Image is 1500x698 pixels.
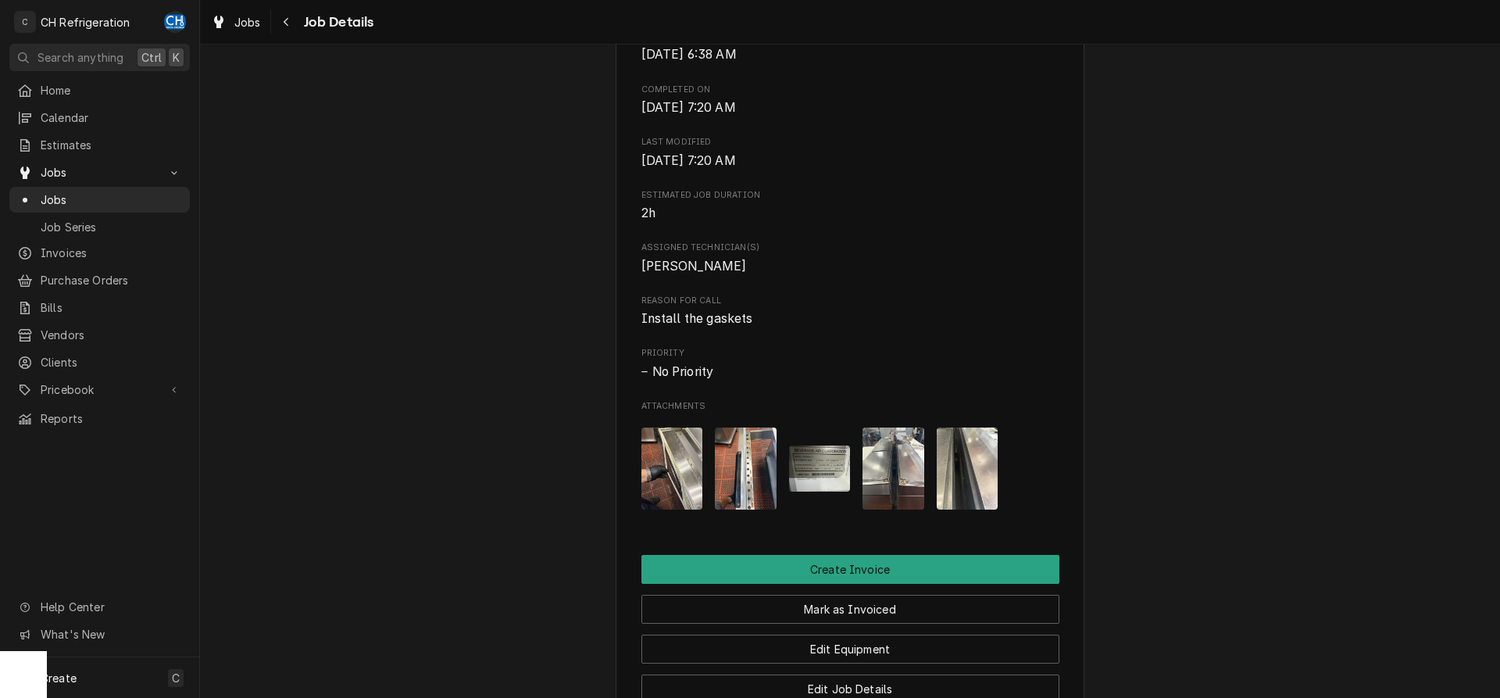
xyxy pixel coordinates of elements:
span: Search anything [37,49,123,66]
span: Jobs [234,14,261,30]
span: Completed On [641,84,1059,96]
img: 0jwYaRhUQqygWLuJCtlG [715,428,777,510]
span: K [173,49,180,66]
span: Create [41,671,77,685]
div: Estimated Job Duration [641,189,1059,223]
div: Button Group Row [641,624,1059,664]
a: Purchase Orders [9,267,190,293]
span: Attachments [641,400,1059,413]
a: Invoices [9,240,190,266]
span: Estimated Job Duration [641,204,1059,223]
span: Last Modified [641,152,1059,170]
div: Button Group Row [641,584,1059,624]
a: Go to Jobs [9,159,190,185]
a: Reports [9,406,190,431]
img: dRRvZoOWQaKovOgltNat [937,428,998,510]
a: Go to Help Center [9,594,190,620]
div: Last Modified [641,136,1059,170]
span: Reports [41,410,182,427]
span: Priority [641,347,1059,360]
button: Navigate back [274,9,299,34]
span: Estimates [41,137,182,153]
span: Assigned Technician(s) [641,242,1059,254]
a: Bills [9,295,190,320]
span: Started On [641,45,1059,64]
span: Jobs [41,164,159,181]
a: Estimates [9,132,190,158]
img: 9RFiaunOSYizwymPeoAD [862,428,924,510]
button: Create Invoice [641,555,1059,584]
img: BACQrcD2RnWd1WIRp3vk [789,446,851,492]
span: Job Series [41,219,182,235]
button: Search anythingCtrlK [9,44,190,71]
a: Calendar [9,105,190,131]
span: Reason For Call [641,295,1059,307]
div: C [14,11,36,33]
div: Attachments [641,400,1059,522]
span: Assigned Technician(s) [641,257,1059,276]
a: Jobs [9,187,190,213]
div: No Priority [641,363,1059,381]
span: 2h [641,206,655,220]
div: Reason For Call [641,295,1059,328]
button: Mark as Invoiced [641,595,1059,624]
span: Vendors [41,327,182,343]
a: Vendors [9,322,190,348]
div: Started On [641,30,1059,64]
span: Reason For Call [641,310,1059,328]
span: [DATE] 6:38 AM [641,47,737,62]
span: Priority [641,363,1059,381]
span: C [172,670,180,686]
button: Edit Equipment [641,635,1059,664]
span: Last Modified [641,136,1059,149]
span: [DATE] 7:20 AM [641,153,736,168]
span: Attachments [641,415,1059,522]
a: Jobs [205,9,267,35]
a: Home [9,77,190,103]
div: Assigned Technician(s) [641,242,1059,275]
span: Estimated Job Duration [641,189,1059,202]
span: Install the gaskets [641,311,753,326]
span: Calendar [41,109,182,126]
span: Purchase Orders [41,272,182,288]
span: Ctrl [141,49,162,66]
span: [DATE] 7:20 AM [641,100,736,115]
div: CH [164,11,186,33]
span: Pricebook [41,381,159,398]
span: Invoices [41,245,182,261]
span: [PERSON_NAME] [641,259,747,274]
span: Bills [41,299,182,316]
span: Clients [41,354,182,370]
div: Button Group Row [641,555,1059,584]
div: CH Refrigeration [41,14,130,30]
span: What's New [41,626,180,643]
span: Completed On [641,98,1059,117]
a: Go to Pricebook [9,377,190,403]
div: Priority [641,347,1059,381]
span: Jobs [41,192,182,208]
a: Go to What's New [9,621,190,647]
span: Home [41,82,182,98]
a: Clients [9,349,190,375]
img: 4s6YvlPQ3GftweviiVqv [641,428,703,510]
div: Completed On [641,84,1059,117]
span: Job Details [299,12,374,33]
div: Chris Hiraga's Avatar [164,11,186,33]
a: Job Series [9,214,190,240]
span: Help Center [41,599,180,615]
